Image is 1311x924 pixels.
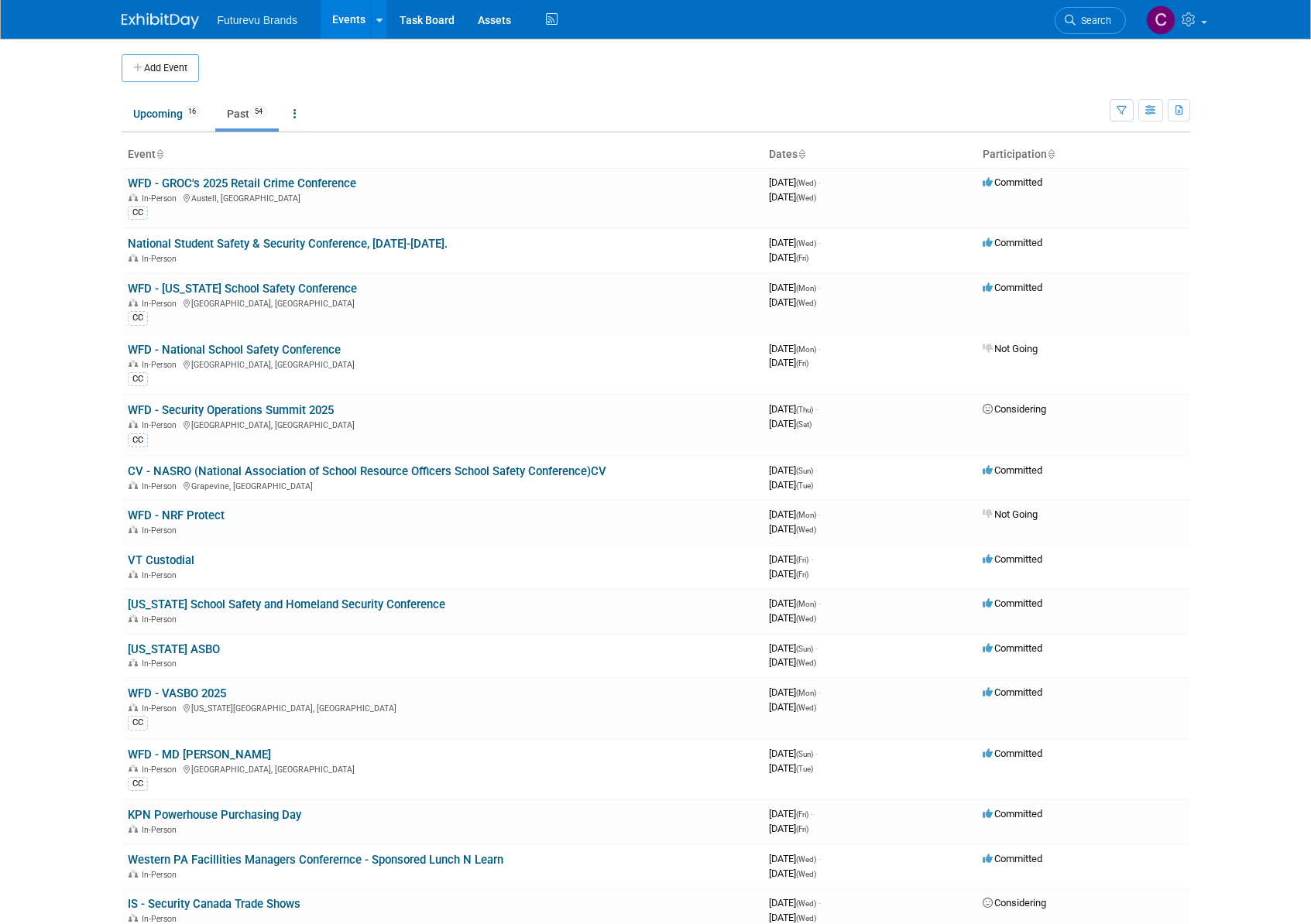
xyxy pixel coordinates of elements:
span: 16 [184,106,201,118]
span: [DATE] [769,823,808,834]
span: (Wed) [796,914,816,922]
span: (Mon) [796,600,816,608]
span: Considering [983,403,1046,415]
span: - [819,897,821,909]
span: (Fri) [796,825,808,833]
span: (Sat) [796,420,812,429]
a: WFD - MD [PERSON_NAME] [128,748,271,761]
span: Committed [983,553,1042,565]
span: [DATE] [769,523,816,535]
span: [DATE] [769,508,821,520]
span: [DATE] [769,612,816,624]
span: (Thu) [796,406,813,414]
span: [DATE] [769,642,818,654]
span: Search [1076,15,1111,26]
span: - [815,403,818,415]
span: [DATE] [769,701,816,713]
span: Committed [983,237,1042,248]
span: [DATE] [769,762,813,774]
img: In-Person Event [129,420,138,428]
img: In-Person Event [129,254,138,262]
span: Committed [983,748,1042,759]
span: In-Person [142,481,181,491]
img: In-Person Event [129,299,138,306]
span: [DATE] [769,464,818,476]
img: In-Person Event [129,481,138,489]
a: Upcoming16 [122,99,212,128]
span: [DATE] [769,191,816,203]
span: Committed [983,282,1042,293]
span: (Tue) [796,481,813,490]
div: CC [128,206,148,220]
span: (Mon) [796,511,816,519]
div: [GEOGRAPHIC_DATA], [GEOGRAPHIC_DATA] [128,762,757,775]
img: CHERYL CLOWES [1146,5,1175,35]
a: WFD - VASBO 2025 [128,686,226,700]
span: (Sun) [796,750,813,758]
span: - [819,508,821,520]
span: Committed [983,176,1042,188]
th: Participation [976,142,1190,168]
div: [US_STATE][GEOGRAPHIC_DATA], [GEOGRAPHIC_DATA] [128,701,757,714]
span: - [811,553,813,565]
span: - [819,597,821,609]
div: CC [128,777,148,791]
span: [DATE] [769,808,813,820]
a: WFD - NRF Protect [128,508,225,522]
span: [DATE] [769,853,821,864]
img: In-Person Event [129,360,138,368]
th: Event [122,142,763,168]
span: [DATE] [769,252,808,263]
a: WFD - GROC's 2025 Retail Crime Conference [128,176,356,190]
span: [DATE] [769,403,818,415]
span: - [819,176,821,188]
span: (Mon) [796,284,816,293]
span: (Wed) [796,703,816,712]
span: [DATE] [769,686,821,698]
a: CV - NASRO (National Association of School Resource Officers School Safety Conference)CV [128,464,606,478]
span: - [819,282,821,293]
img: In-Person Event [129,614,138,622]
button: Add Event [122,54,199,82]
img: In-Person Event [129,914,138,922]
a: WFD - [US_STATE] School Safety Conference [128,282,357,296]
img: In-Person Event [129,825,138,833]
span: [DATE] [769,479,813,491]
span: [DATE] [769,748,818,759]
span: (Tue) [796,765,813,773]
img: In-Person Event [129,659,138,666]
span: - [815,748,818,759]
span: 54 [250,106,267,118]
a: [US_STATE] School Safety and Homeland Security Conference [128,597,445,611]
a: [US_STATE] ASBO [128,642,220,656]
a: Sort by Start Date [798,148,805,160]
span: (Fri) [796,810,808,819]
span: - [819,237,821,248]
span: [DATE] [769,176,821,188]
span: (Wed) [796,525,816,534]
span: Considering [983,897,1046,909]
th: Dates [763,142,976,168]
span: - [819,686,821,698]
span: [DATE] [769,237,821,248]
a: Past54 [215,99,279,128]
span: In-Person [142,614,181,625]
span: [DATE] [769,912,816,923]
span: (Wed) [796,870,816,878]
span: (Fri) [796,556,808,564]
span: (Wed) [796,299,816,307]
span: (Wed) [796,193,816,202]
span: Committed [983,642,1042,654]
span: - [811,808,813,820]
div: CC [128,716,148,730]
span: (Wed) [796,659,816,667]
span: [DATE] [769,597,821,609]
span: [DATE] [769,296,816,308]
div: CC [128,372,148,386]
span: In-Person [142,525,181,536]
span: [DATE] [769,656,816,668]
span: - [819,343,821,354]
div: [GEOGRAPHIC_DATA], [GEOGRAPHIC_DATA] [128,418,757,430]
span: (Fri) [796,254,808,262]
div: CC [128,311,148,325]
